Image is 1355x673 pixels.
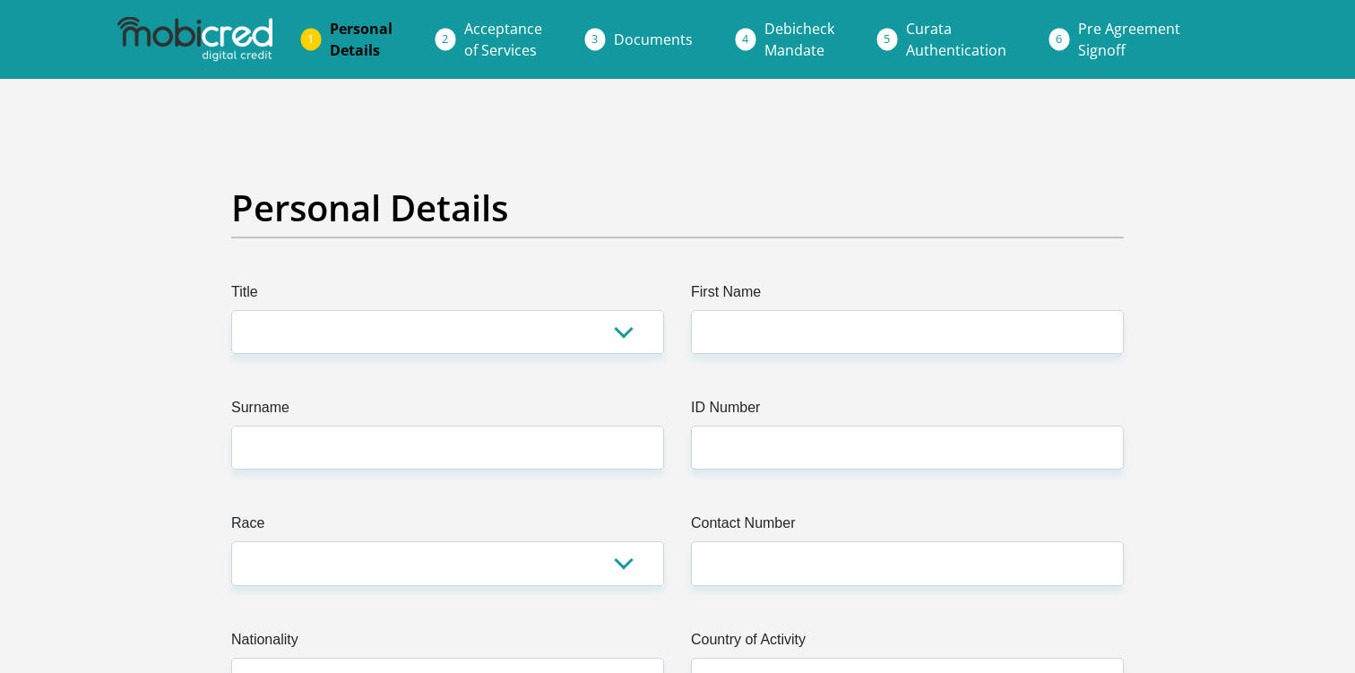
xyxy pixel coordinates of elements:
input: First Name [691,310,1124,354]
a: Documents [600,22,707,57]
span: Pre Agreement Signoff [1078,19,1180,60]
label: Title [231,281,664,310]
img: mobicred logo [117,17,272,62]
span: Acceptance of Services [464,19,542,60]
label: Surname [231,397,664,426]
label: Contact Number [691,513,1124,541]
label: First Name [691,281,1124,310]
h2: Personal Details [231,186,1124,229]
span: Debicheck Mandate [764,19,834,60]
label: ID Number [691,397,1124,426]
input: Contact Number [691,541,1124,585]
label: Nationality [231,629,664,658]
a: CurataAuthentication [892,11,1021,68]
a: DebicheckMandate [750,11,849,68]
label: Country of Activity [691,629,1124,658]
span: Curata Authentication [906,19,1006,60]
input: Surname [231,426,664,470]
span: Documents [614,30,693,49]
label: Race [231,513,664,541]
input: ID Number [691,426,1124,470]
a: PersonalDetails [315,11,407,68]
a: Acceptanceof Services [450,11,557,68]
a: Pre AgreementSignoff [1064,11,1195,68]
span: Personal Details [330,19,393,60]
